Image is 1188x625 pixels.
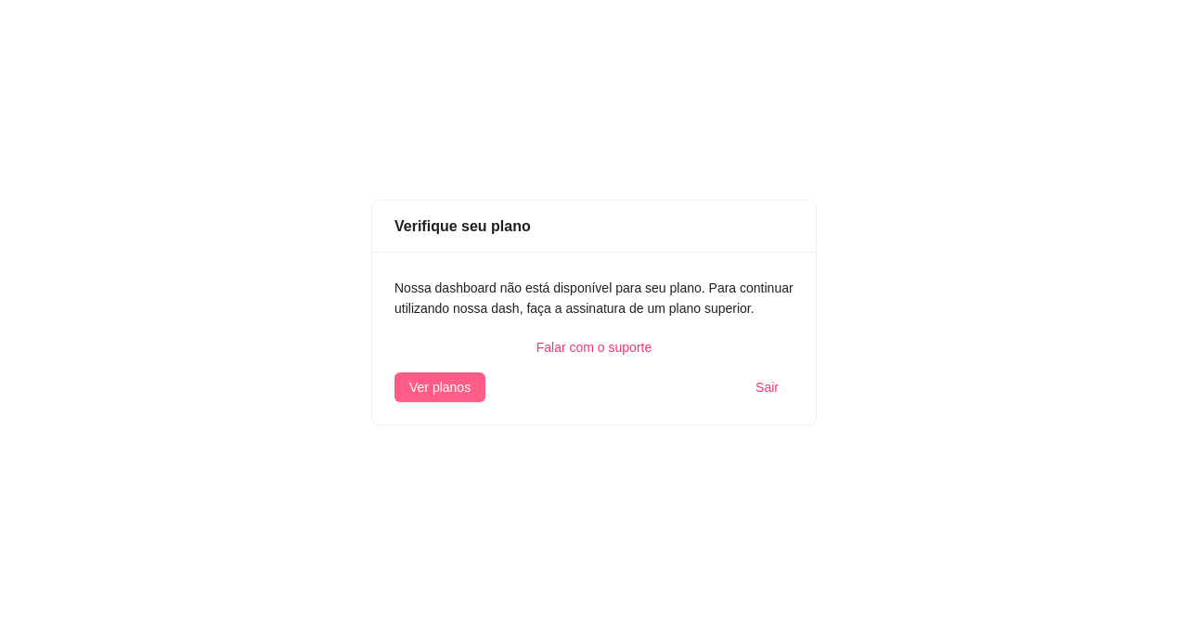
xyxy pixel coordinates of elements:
[409,377,471,397] span: Ver planos
[741,372,794,402] button: Sair
[394,278,794,319] div: Nossa dashboard não está disponível para seu plano. Para continuar utilizando nossa dash, faça a ...
[394,337,794,358] a: Falar com o suporte
[394,215,794,238] div: Verifique seu plano
[394,372,485,402] button: Ver planos
[755,377,779,397] span: Sair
